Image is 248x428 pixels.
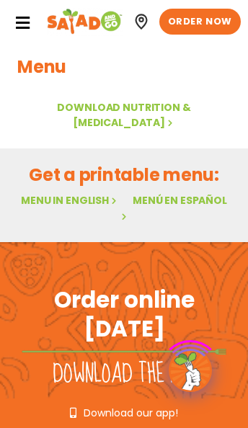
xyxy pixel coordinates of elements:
span: Download our app! [84,408,178,418]
span: ORDER NOW [168,15,232,28]
a: Download Nutrition & [MEDICAL_DATA] [57,100,190,130]
a: ORDER NOW [159,9,241,35]
h2: Order online [DATE] [22,285,226,344]
a: Menú en español [119,193,227,223]
h2: Get a printable menu: [17,162,231,187]
img: fork [22,349,226,355]
a: Download our app! [70,408,178,418]
h2: Download the app [53,359,195,390]
h1: Menu [17,54,231,79]
a: Menu in English [21,193,119,208]
img: Header logo [47,7,123,36]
